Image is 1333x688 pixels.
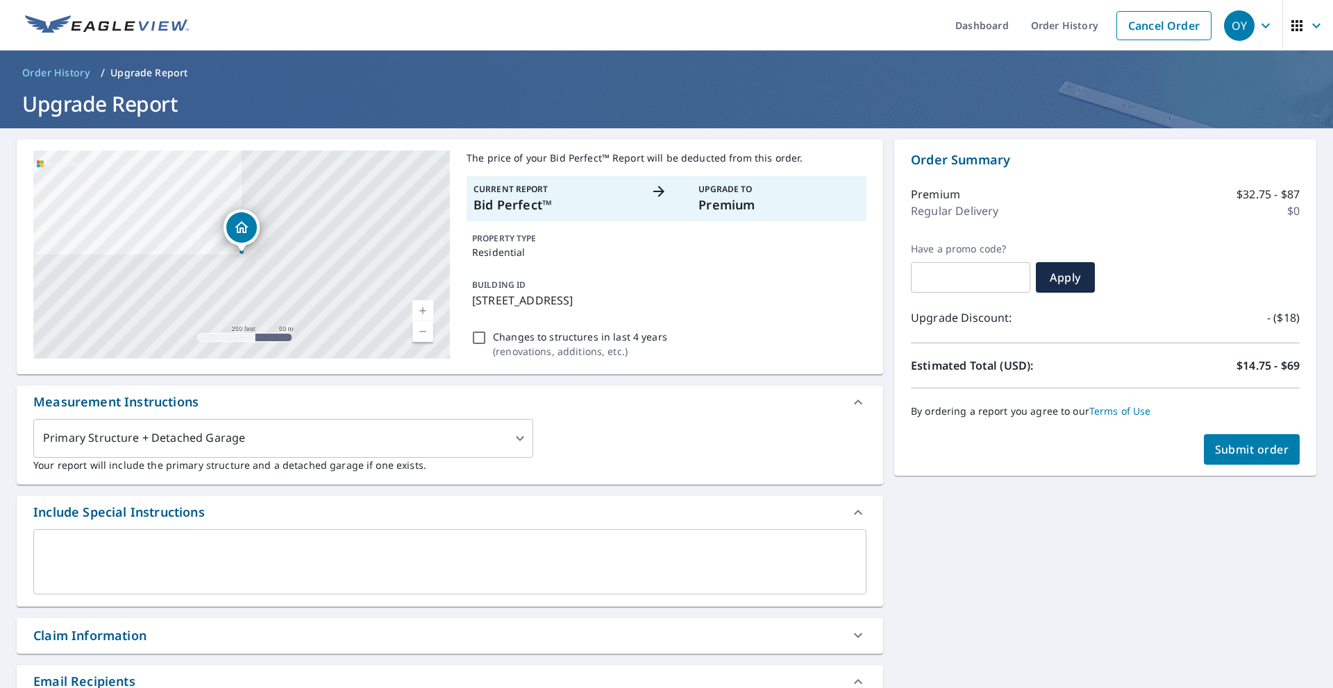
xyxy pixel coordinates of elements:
h1: Upgrade Report [17,89,1316,118]
p: Estimated Total (USD): [911,357,1105,374]
p: The price of your Bid Perfect™ Report will be deducted from this order. [467,150,866,165]
p: PROPERTY TYPE [472,232,861,245]
a: Terms of Use [1089,404,1151,418]
nav: breadcrumb [17,62,1316,84]
div: Measurement Instructions [17,386,883,419]
div: Primary Structure + Detached Garage [33,419,533,458]
button: Submit order [1204,434,1300,465]
div: Include Special Instructions [17,496,883,529]
div: Dropped pin, building 1, Residential property, 1016 3rd Ave Sacramento, CA 95818 [224,209,260,252]
a: Order History [17,62,95,84]
a: Cancel Order [1116,11,1212,40]
a: Current Level 17, Zoom In [412,300,433,321]
p: Regular Delivery [911,203,998,219]
div: Include Special Instructions [33,503,205,522]
p: Premium [911,186,960,203]
p: Upgrade Report [110,66,187,80]
p: Upgrade Discount: [911,309,1105,326]
p: Upgrade To [698,183,860,196]
p: $14.75 - $69 [1236,357,1300,374]
div: Claim Information [17,618,883,653]
a: Current Level 17, Zoom Out [412,321,433,342]
p: [STREET_ADDRESS] [472,292,861,309]
p: Changes to structures in last 4 years [493,329,667,344]
span: Apply [1047,270,1084,285]
p: ( renovations, additions, etc. ) [493,344,667,359]
p: Bid Perfect™ [473,196,635,214]
p: - ($18) [1267,309,1300,326]
span: Submit order [1215,442,1289,457]
div: OY [1224,10,1255,41]
p: Residential [472,245,861,259]
img: EV Logo [25,15,189,36]
p: BUILDING ID [472,279,526,291]
p: By ordering a report you agree to our [911,405,1300,418]
p: Premium [698,196,860,214]
label: Have a promo code? [911,243,1030,255]
span: Order History [22,66,90,80]
p: $32.75 - $87 [1236,186,1300,203]
li: / [101,64,105,81]
button: Apply [1036,262,1095,293]
p: Current Report [473,183,635,196]
p: $0 [1287,203,1300,219]
p: Your report will include the primary structure and a detached garage if one exists. [33,458,866,472]
p: Order Summary [911,150,1300,169]
div: Claim Information [33,626,146,645]
div: Measurement Instructions [33,393,199,411]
